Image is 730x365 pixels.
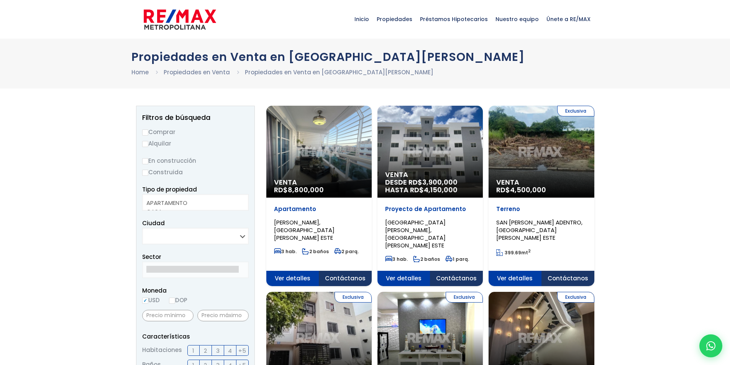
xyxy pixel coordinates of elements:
input: En construcción [142,158,148,164]
span: Habitaciones [142,345,182,356]
a: Propiedades en Venta [164,68,230,76]
span: Sector [142,253,161,261]
a: Propiedades en Venta en [GEOGRAPHIC_DATA][PERSON_NAME] [245,68,433,76]
input: DOP [169,298,175,304]
a: Venta DESDE RD$3,900,000 HASTA RD$4,150,000 Proyecto de Apartamento [GEOGRAPHIC_DATA][PERSON_NAME... [377,106,483,286]
span: SAN [PERSON_NAME] ADENTRO, [GEOGRAPHIC_DATA][PERSON_NAME] ESTE [496,218,582,242]
span: Venta [274,178,364,186]
p: Proyecto de Apartamento [385,205,475,213]
span: 1 parq. [445,256,469,262]
span: Exclusiva [446,292,483,303]
a: Venta RD$8,800,000 Apartamento [PERSON_NAME], [GEOGRAPHIC_DATA][PERSON_NAME] ESTE 3 hab. 2 baños ... [266,106,372,286]
option: APARTAMENTO [146,198,239,207]
span: mt [496,249,531,256]
span: Exclusiva [557,292,594,303]
sup: 2 [528,248,531,254]
h1: Propiedades en Venta en [GEOGRAPHIC_DATA][PERSON_NAME] [131,50,599,64]
span: Tipo de propiedad [142,185,197,193]
span: Contáctanos [541,271,594,286]
label: DOP [169,295,187,305]
span: Ciudad [142,219,165,227]
h2: Filtros de búsqueda [142,114,249,121]
span: 4 [228,346,232,355]
label: USD [142,295,160,305]
span: 2 baños [413,256,440,262]
span: Contáctanos [319,271,372,286]
p: Terreno [496,205,586,213]
p: Apartamento [274,205,364,213]
span: Préstamos Hipotecarios [416,8,492,31]
input: Construida [142,170,148,176]
label: Comprar [142,127,249,137]
span: [GEOGRAPHIC_DATA][PERSON_NAME], [GEOGRAPHIC_DATA][PERSON_NAME] ESTE [385,218,446,249]
span: 2 parq. [334,248,359,255]
span: Venta [496,178,586,186]
span: Moneda [142,286,249,295]
span: 2 baños [302,248,329,255]
span: [PERSON_NAME], [GEOGRAPHIC_DATA][PERSON_NAME] ESTE [274,218,335,242]
input: Alquilar [142,141,148,147]
span: Nuestro equipo [492,8,543,31]
span: 2 [204,346,207,355]
span: 1 [192,346,194,355]
span: Únete a RE/MAX [543,8,594,31]
span: 399.69 [505,249,521,256]
span: Ver detalles [489,271,541,286]
span: Ver detalles [266,271,319,286]
label: Alquilar [142,139,249,148]
span: 4,150,000 [424,185,458,195]
input: Comprar [142,129,148,136]
span: Propiedades [373,8,416,31]
span: 3,900,000 [422,177,458,187]
input: Precio máximo [197,310,249,321]
span: RD$ [274,185,324,195]
span: HASTA RD$ [385,186,475,194]
input: USD [142,298,148,304]
span: Ver detalles [377,271,430,286]
span: RD$ [496,185,546,195]
span: Venta [385,171,475,178]
span: DESDE RD$ [385,178,475,194]
span: 3 hab. [274,248,297,255]
span: 3 hab. [385,256,408,262]
span: Exclusiva [557,106,594,116]
label: Construida [142,167,249,177]
span: Exclusiva [335,292,372,303]
input: Precio mínimo [142,310,194,321]
span: Contáctanos [430,271,483,286]
img: remax-metropolitana-logo [144,8,216,31]
span: 8,800,000 [288,185,324,195]
span: 3 [216,346,220,355]
a: Home [131,68,149,76]
span: 4,500,000 [510,185,546,195]
label: En construcción [142,156,249,165]
span: Inicio [351,8,373,31]
span: +5 [238,346,246,355]
a: Exclusiva Venta RD$4,500,000 Terreno SAN [PERSON_NAME] ADENTRO, [GEOGRAPHIC_DATA][PERSON_NAME] ES... [489,106,594,286]
option: CASA [146,207,239,216]
p: Características [142,332,249,341]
